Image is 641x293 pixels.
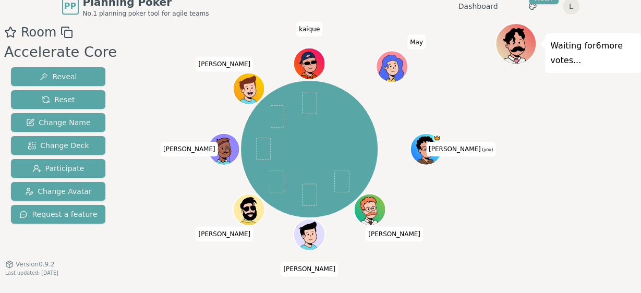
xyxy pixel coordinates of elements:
span: No.1 planning poker tool for agile teams [83,9,209,18]
span: Last updated: [DATE] [5,270,58,276]
span: Click to change your name [426,142,495,156]
span: Reveal [40,71,77,82]
button: Change Deck [11,136,105,155]
button: Click to change your avatar [412,134,441,164]
span: Version 0.9.2 [16,260,55,268]
button: Participate [11,159,105,178]
span: Luis Oliveira is the host [433,134,441,142]
span: Change Name [26,117,90,128]
span: Participate [33,163,84,174]
span: Click to change your name [366,227,423,241]
span: Request a feature [19,209,97,219]
div: Accelerate Core [4,42,117,63]
button: Reveal [11,67,105,86]
button: Reset [11,90,105,109]
span: Reset [42,94,75,105]
span: Click to change your name [296,21,322,36]
span: Room [21,23,56,42]
p: Waiting for 6 more votes... [550,39,636,68]
span: Change Avatar [25,186,92,197]
span: Change Deck [28,140,89,151]
button: Request a feature [11,205,105,224]
span: Click to change your name [161,142,218,156]
button: Change Name [11,113,105,132]
button: Version0.9.2 [5,260,55,268]
a: Dashboard [458,1,498,11]
span: Click to change your name [407,35,426,50]
button: Add as favourite [4,23,17,42]
span: (you) [481,148,493,152]
span: Click to change your name [196,57,253,71]
span: Click to change your name [281,262,338,276]
button: Change Avatar [11,182,105,201]
span: Click to change your name [196,227,253,241]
